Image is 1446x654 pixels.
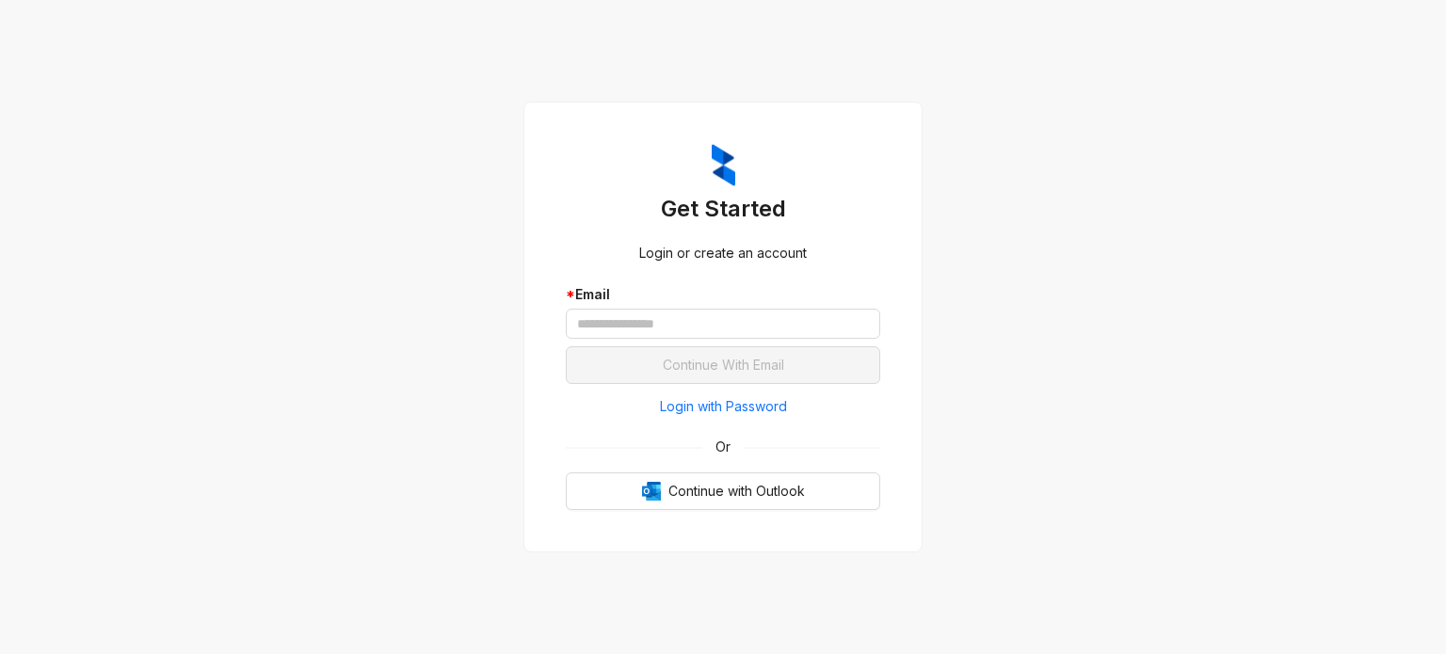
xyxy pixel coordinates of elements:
div: Email [566,284,880,305]
img: ZumaIcon [712,144,735,187]
span: Continue with Outlook [668,481,805,502]
div: Login or create an account [566,243,880,263]
button: Login with Password [566,391,880,422]
span: Or [702,437,744,457]
span: Login with Password [660,396,787,417]
button: Continue With Email [566,346,880,384]
img: Outlook [642,482,661,501]
button: OutlookContinue with Outlook [566,472,880,510]
h3: Get Started [566,194,880,224]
